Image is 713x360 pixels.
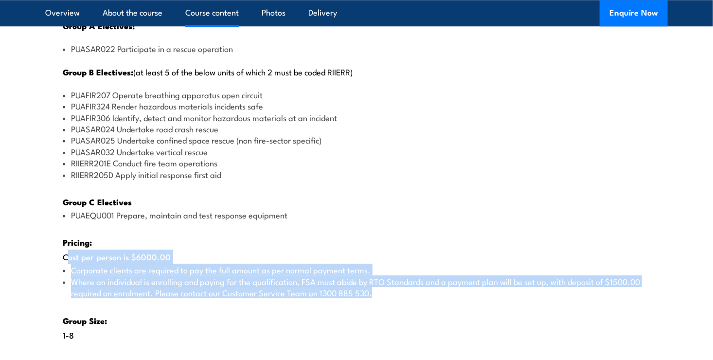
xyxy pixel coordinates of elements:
[63,43,650,54] li: PUASAR022 Participate in a rescue operation
[63,169,650,180] li: RIIERR205D Apply initial response first aid
[63,276,650,299] li: Where an individual is enrolling and paying for the qualification, FSA must abide by RTO Standard...
[63,89,650,100] li: PUAFIR207 Operate breathing apparatus open circuit
[63,134,650,145] li: PUASAR025 Undertake confined space rescue (non fire-sector specific)
[63,157,650,168] li: RIIERR201E Conduct fire team operations
[63,196,132,208] strong: Group C Electives
[63,236,92,249] strong: Pricing:
[63,112,650,123] li: PUAFIR306 Identify, detect and monitor hazardous materials at an incident
[63,67,650,77] p: (at least 5 of the below units of which 2 must be coded RIIERR)
[63,123,650,134] li: PUASAR024 Undertake road crash rescue
[63,146,650,157] li: PUASAR032 Undertake vertical rescue
[63,100,650,111] li: PUAFIR324 Render hazardous materials incidents safe
[63,314,107,327] strong: Group Size:
[63,66,133,78] strong: Group B Electives:
[63,264,650,275] li: Corporate clients are required to pay the full amount as per normal payment terms.
[63,209,650,220] li: PUAEQU001 Prepare, maintain and test response equipment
